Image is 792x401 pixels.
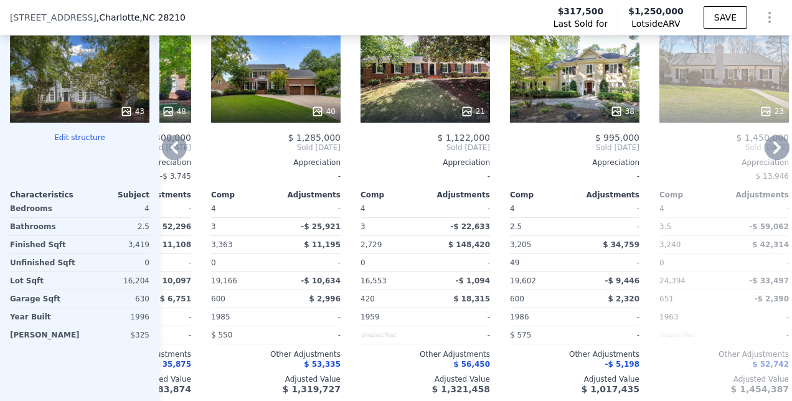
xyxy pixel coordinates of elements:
span: 2,729 [361,240,382,249]
span: $ 13,946 [756,172,789,181]
div: Comp [659,190,724,200]
span: Sold [DATE] [211,143,341,153]
div: Adjustments [276,190,341,200]
span: 24,394 [659,276,686,285]
div: - [727,308,789,326]
div: - [727,254,789,271]
div: Other Adjustments [659,349,789,359]
span: Last Sold for [554,17,608,30]
div: - [361,167,490,185]
span: $ 995,000 [595,133,639,143]
div: Comp [211,190,276,200]
span: , NC 28210 [139,12,186,22]
span: $ 575 [510,331,531,339]
div: Bedrooms [10,200,77,217]
div: 3 [211,218,273,235]
span: $ 1,450,000 [736,133,789,143]
span: 4 [659,204,664,213]
span: $ 52,742 [752,360,789,369]
div: - [129,308,191,326]
span: -$ 3,745 [160,172,191,181]
span: -$ 1,094 [456,276,490,285]
div: Subject [80,190,149,200]
div: - [577,200,639,217]
div: - [428,308,490,326]
div: Appreciation [510,158,639,167]
span: 0 [361,258,365,267]
div: 48 [162,105,186,118]
span: -$ 10,634 [301,276,341,285]
span: 651 [659,295,674,303]
span: $ 42,314 [752,240,789,249]
span: 4 [510,204,515,213]
div: Other Adjustments [211,349,341,359]
span: 0 [659,258,664,267]
div: 0 [82,254,149,271]
span: 19,602 [510,276,536,285]
span: $ 1,319,727 [283,384,341,394]
div: Unfinished Sqft [10,254,77,271]
span: $ 11,195 [304,240,341,249]
span: $ 1,454,387 [731,384,789,394]
div: - [129,254,191,271]
div: [PERSON_NAME] [10,326,80,344]
div: - [428,254,490,271]
div: 21 [461,105,485,118]
span: Sold [DATE] [361,143,490,153]
span: Sold [DATE] [659,143,789,153]
span: -$ 35,875 [151,360,191,369]
button: SAVE [704,6,747,29]
span: -$ 10,097 [151,276,191,285]
div: Lot Sqft [10,272,77,290]
span: -$ 33,497 [749,276,789,285]
div: 40 [311,105,336,118]
span: , Charlotte [97,11,186,24]
div: Garage Sqft [10,290,77,308]
span: $ 1,122,000 [437,133,490,143]
div: - [727,200,789,217]
span: $ 56,450 [453,360,490,369]
span: -$ 5,198 [605,360,639,369]
span: $ 2,320 [608,295,639,303]
div: 23 [760,105,784,118]
div: Finished Sqft [10,236,77,253]
span: 600 [211,295,225,303]
span: $ 1,183,874 [133,384,191,394]
div: - [129,200,191,217]
span: Lotside ARV [628,17,684,30]
div: Comp [361,190,425,200]
div: Adjustments [724,190,789,200]
div: - [278,200,341,217]
span: -$ 6,751 [157,295,191,303]
span: 49 [510,258,519,267]
div: - [577,308,639,326]
div: 1963 [659,308,722,326]
div: $325 [85,326,149,344]
button: Edit structure [10,133,149,143]
span: $ 148,420 [448,240,490,249]
span: -$ 59,062 [749,222,789,231]
span: 3,205 [510,240,531,249]
div: - [278,308,341,326]
div: Bathrooms [10,218,77,235]
div: Characteristics [10,190,80,200]
span: $ 2,996 [309,295,341,303]
div: Adjusted Value [510,374,639,384]
div: Comp [510,190,575,200]
div: 2.5 [510,218,572,235]
div: Appreciation [659,158,789,167]
span: 4 [211,204,216,213]
span: 0 [211,258,216,267]
span: 19,166 [211,276,237,285]
div: - [727,326,789,344]
div: - [510,167,639,185]
div: Adjustments [575,190,639,200]
div: Other Adjustments [510,349,639,359]
div: - [428,200,490,217]
span: -$ 2,390 [755,295,789,303]
span: $ 1,321,458 [432,384,490,394]
div: Adjustments [425,190,490,200]
span: 3,240 [659,240,681,249]
span: 420 [361,295,375,303]
div: 3,419 [82,236,149,253]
